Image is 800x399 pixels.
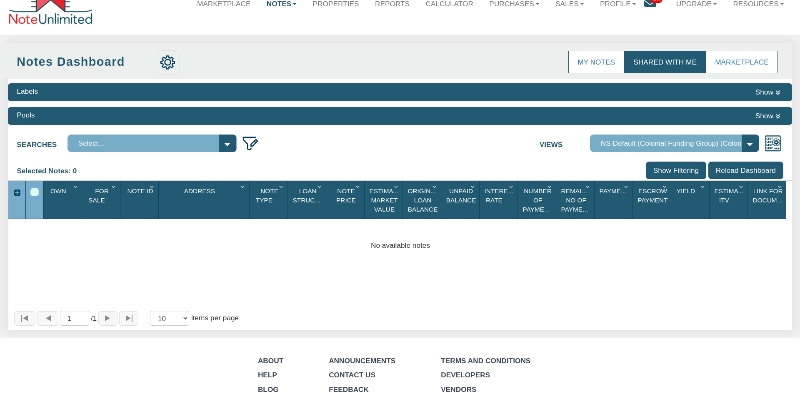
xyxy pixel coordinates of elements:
[239,181,249,191] div: Column Menu
[441,371,490,379] a: Developers
[545,181,555,191] div: Column Menu
[290,184,325,216] div: Loan Structure Sort None
[366,184,402,216] div: Estimated Market Value Sort None
[84,184,120,216] div: For Sale Sort None
[60,311,89,326] input: Selected page
[405,184,440,216] div: Original Loan Balance Sort None
[430,181,440,191] div: Column Menu
[277,181,287,191] div: Column Menu
[540,135,590,150] label: Views
[8,188,25,198] div: Expand All
[354,181,364,191] div: Column Menu
[50,187,66,195] span: Own
[256,187,278,204] span: Note Type
[17,86,38,97] div: Labels
[88,187,109,204] span: For Sale
[446,187,476,204] span: Unpaid Balance
[30,188,39,196] div: Select All
[290,184,325,216] div: Sort None
[660,181,670,191] div: Column Menu
[673,184,709,216] div: Sort None
[17,53,152,70] div: Notes Dashboard
[366,184,402,216] div: Sort None
[776,181,786,191] div: Column Menu
[127,187,153,195] span: Note Id
[699,181,709,191] div: Column Menu
[45,184,81,216] div: Own Sort None
[715,187,751,204] span: Estimated Itv
[523,187,557,213] span: Number Of Payments
[752,110,783,122] button: Show
[443,184,479,216] div: Sort None
[711,184,747,216] div: Sort None
[45,184,81,216] div: Sort None
[119,311,138,326] button: Page to last
[405,184,440,216] div: Sort None
[558,184,594,216] div: Remaining No Of Payments Sort None
[242,135,259,152] img: edit_filter_icon.png
[258,357,283,365] a: About
[293,187,332,204] span: Loan Structure
[392,181,402,191] div: Column Menu
[84,184,120,216] div: Sort None
[752,86,783,98] button: Show
[370,187,406,213] span: Estimated Market Value
[635,184,670,216] div: Sort None
[184,187,215,195] span: Address
[481,184,517,216] div: Interest Rate Sort None
[596,184,632,216] div: Sort None
[443,184,479,216] div: Unpaid Balance Sort None
[638,187,668,204] span: Escrow Payment
[677,187,695,195] span: Yield
[711,184,747,216] div: Estimated Itv Sort None
[91,313,97,324] span: 1
[646,162,706,179] input: Show Filtering
[258,371,277,379] a: Help
[520,184,555,216] div: Sort None
[584,181,594,191] div: Column Menu
[160,184,249,216] div: Address Sort None
[753,187,794,204] span: Link For Documents
[160,55,175,70] img: settings.png
[122,184,158,216] div: Sort None
[329,385,369,394] a: Feedback
[251,184,287,216] div: Note Type Sort None
[8,240,792,251] div: No available notes
[329,357,395,365] a: Announcements
[17,135,67,150] label: Searches
[481,184,517,216] div: Sort None
[71,181,81,191] div: Column Menu
[520,184,555,216] div: Number Of Payments Sort None
[750,184,786,216] div: Sort None
[441,385,476,394] a: Vendors
[441,357,530,365] a: Terms and Conditions
[328,184,364,216] div: Sort None
[98,311,117,326] button: Page forward
[122,184,158,216] div: Note Id Sort None
[708,162,783,179] input: Reload Dashboard
[148,181,158,191] div: Column Menu
[469,181,479,191] div: Column Menu
[328,184,364,216] div: Note Price Sort None
[600,187,644,195] span: Payment(P&I)
[764,135,782,152] img: views.png
[191,314,239,322] span: items per page
[17,162,83,180] div: Selected Notes: 0
[315,181,325,191] div: Column Menu
[561,187,597,213] span: Remaining No Of Payments
[251,184,287,216] div: Sort None
[737,181,747,191] div: Column Menu
[485,187,516,204] span: Interest Rate
[160,184,249,216] div: Sort None
[336,187,356,204] span: Note Price
[558,184,594,216] div: Sort None
[37,311,58,326] button: Page back
[673,184,709,216] div: Yield Sort None
[329,371,375,379] a: Contact Us
[507,181,517,191] div: Column Menu
[17,110,35,120] div: Pools
[91,314,93,322] abbr: of
[14,311,35,326] button: Page to first
[750,184,786,216] div: Link For Documents Sort None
